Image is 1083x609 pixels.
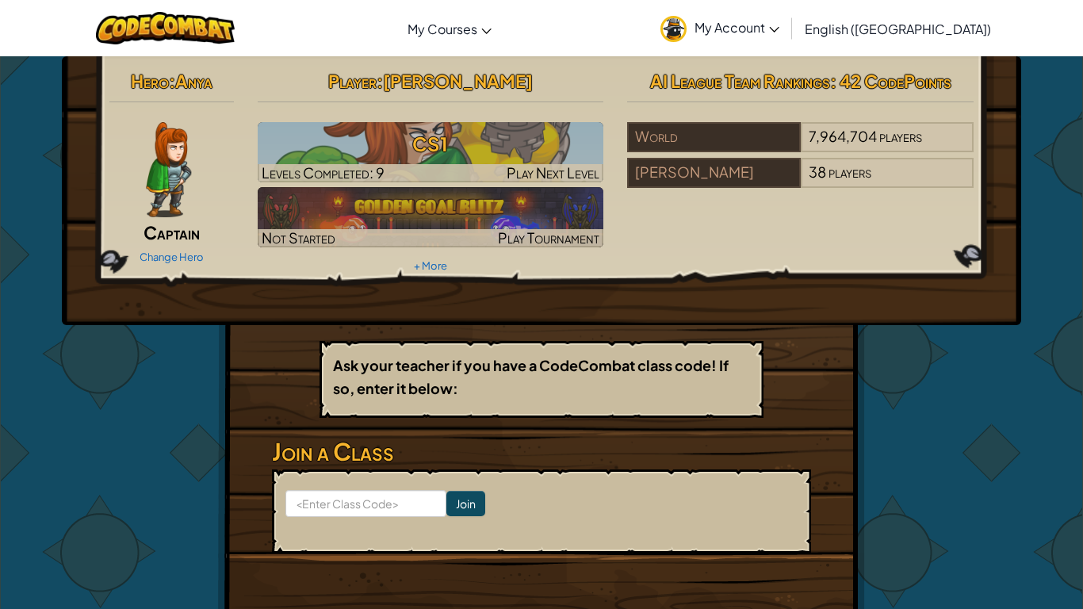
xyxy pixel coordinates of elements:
span: Hero [131,70,169,92]
span: : 42 CodePoints [830,70,951,92]
a: [PERSON_NAME]38players [627,173,974,191]
input: Join [446,491,485,516]
span: Not Started [262,228,335,247]
span: Play Next Level [507,163,599,182]
span: Levels Completed: 9 [262,163,385,182]
a: English ([GEOGRAPHIC_DATA]) [797,7,999,50]
span: players [829,163,871,181]
img: captain-pose.png [146,122,191,217]
a: Change Hero [140,251,204,263]
img: avatar [660,16,687,42]
span: My Account [695,19,779,36]
span: : [169,70,175,92]
span: My Courses [408,21,477,37]
a: + More [414,259,447,272]
input: <Enter Class Code> [285,490,446,517]
span: English ([GEOGRAPHIC_DATA]) [805,21,991,37]
a: Play Next Level [258,122,604,182]
img: CodeCombat logo [96,12,235,44]
div: World [627,122,800,152]
span: : [377,70,383,92]
span: Play Tournament [498,228,599,247]
div: [PERSON_NAME] [627,158,800,188]
span: 7,964,704 [809,127,877,145]
h3: CS1 [258,126,604,162]
img: Golden Goal [258,187,604,247]
span: Player [328,70,377,92]
span: [PERSON_NAME] [383,70,533,92]
span: Anya [175,70,212,92]
a: My Courses [400,7,499,50]
img: CS1 [258,122,604,182]
span: Captain [144,221,200,243]
a: Not StartedPlay Tournament [258,187,604,247]
h3: Join a Class [272,434,811,469]
a: World7,964,704players [627,137,974,155]
span: 38 [809,163,826,181]
a: My Account [652,3,787,53]
span: players [879,127,922,145]
span: AI League Team Rankings [650,70,830,92]
b: Ask your teacher if you have a CodeCombat class code! If so, enter it below: [333,356,729,397]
